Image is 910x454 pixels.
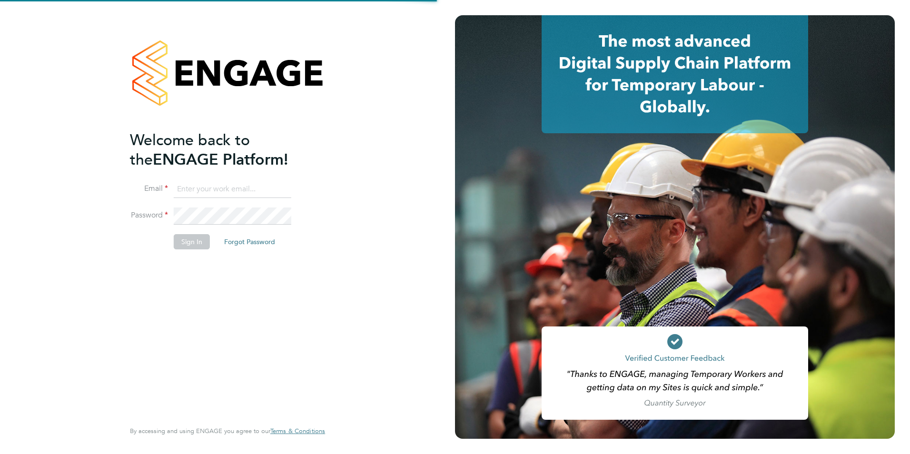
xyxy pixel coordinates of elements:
span: By accessing and using ENGAGE you agree to our [130,427,325,435]
button: Sign In [174,234,210,249]
label: Email [130,184,168,194]
h2: ENGAGE Platform! [130,130,316,169]
label: Password [130,210,168,220]
input: Enter your work email... [174,181,291,198]
a: Terms & Conditions [270,427,325,435]
span: Welcome back to the [130,131,250,169]
button: Forgot Password [217,234,283,249]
